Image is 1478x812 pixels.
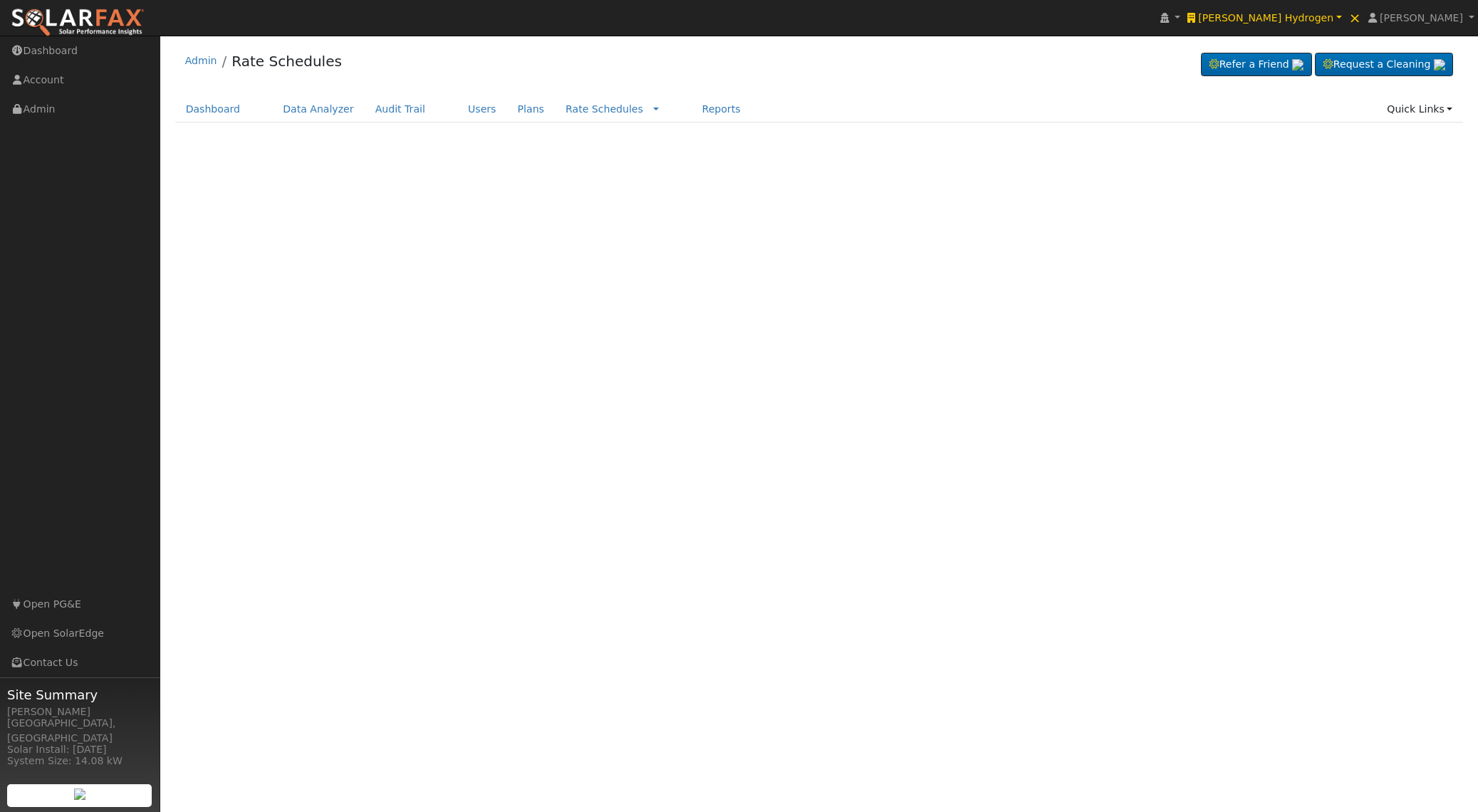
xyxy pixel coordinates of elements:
span: × [1349,9,1361,26]
a: Users [457,96,507,123]
a: Request a Cleaning [1315,53,1453,77]
a: Rate Schedules [566,103,643,115]
img: retrieve [74,788,85,800]
a: Plans [507,96,555,123]
div: Solar Install: [DATE] [7,742,152,757]
div: [GEOGRAPHIC_DATA], [GEOGRAPHIC_DATA] [7,716,152,746]
a: Dashboard [175,96,251,123]
a: Admin [185,55,217,66]
img: retrieve [1434,59,1445,71]
div: System Size: 14.08 kW [7,754,152,769]
img: SolarFax [11,8,145,38]
a: Rate Schedules [231,53,342,70]
div: [PERSON_NAME] [7,704,152,719]
a: Quick Links [1376,96,1463,123]
a: Audit Trail [365,96,436,123]
span: [PERSON_NAME] [1380,12,1463,24]
span: Site Summary [7,685,152,704]
img: retrieve [1292,59,1303,71]
a: Refer a Friend [1201,53,1312,77]
span: [PERSON_NAME] Hydrogen [1198,12,1333,24]
a: Data Analyzer [272,96,365,123]
a: Reports [691,96,751,123]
